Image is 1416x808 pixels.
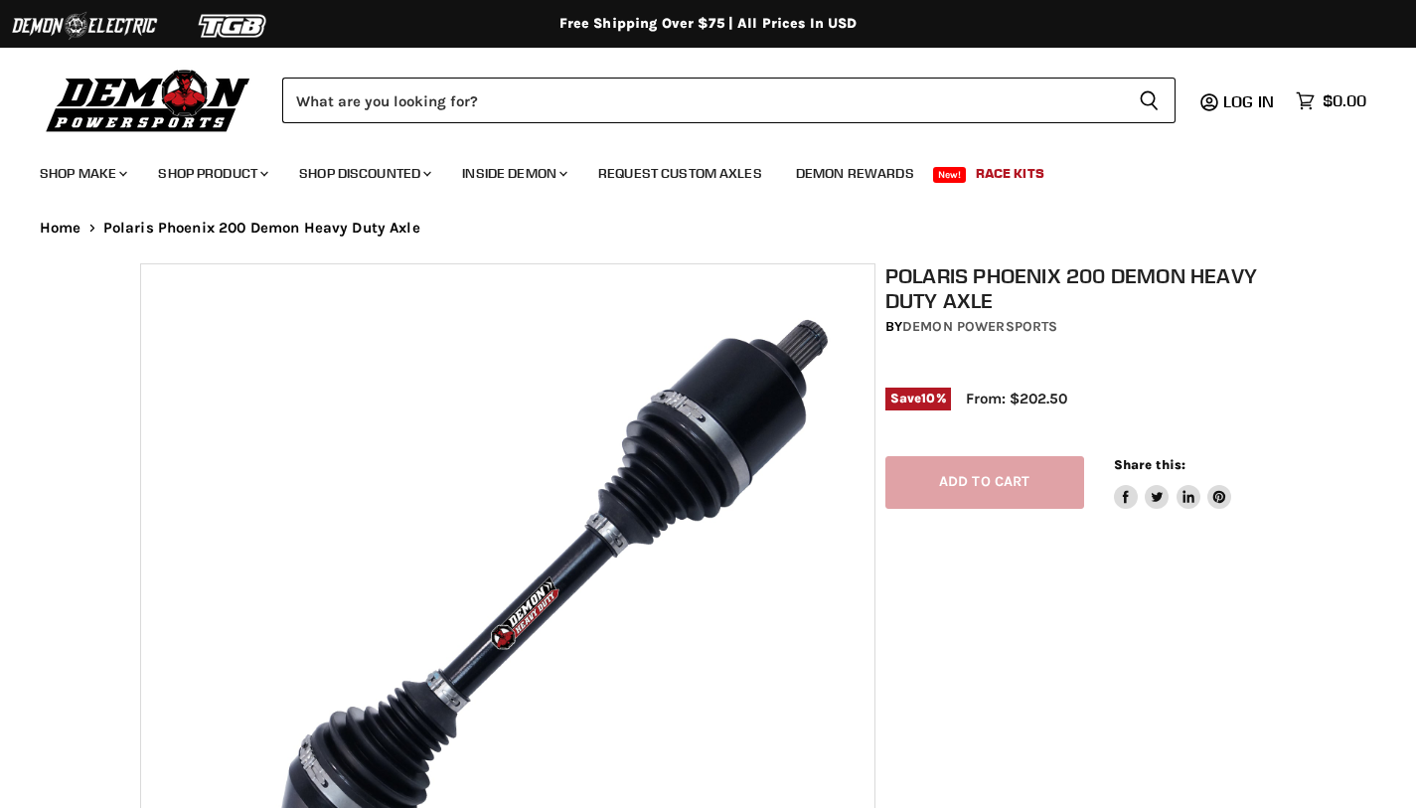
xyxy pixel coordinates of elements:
[143,153,280,194] a: Shop Product
[885,388,951,409] span: Save %
[282,78,1123,123] input: Search
[933,167,967,183] span: New!
[885,263,1287,313] h1: Polaris Phoenix 200 Demon Heavy Duty Axle
[966,390,1067,407] span: From: $202.50
[103,220,420,237] span: Polaris Phoenix 200 Demon Heavy Duty Axle
[10,7,159,45] img: Demon Electric Logo 2
[1123,78,1176,123] button: Search
[781,153,929,194] a: Demon Rewards
[1114,456,1232,509] aside: Share this:
[282,78,1176,123] form: Product
[921,391,935,405] span: 10
[25,145,1361,194] ul: Main menu
[284,153,443,194] a: Shop Discounted
[961,153,1059,194] a: Race Kits
[1223,91,1274,111] span: Log in
[1114,457,1185,472] span: Share this:
[885,316,1287,338] div: by
[1323,91,1366,110] span: $0.00
[25,153,139,194] a: Shop Make
[1214,92,1286,110] a: Log in
[1286,86,1376,115] a: $0.00
[159,7,308,45] img: TGB Logo 2
[902,318,1057,335] a: Demon Powersports
[40,65,257,135] img: Demon Powersports
[583,153,777,194] a: Request Custom Axles
[40,220,81,237] a: Home
[447,153,579,194] a: Inside Demon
